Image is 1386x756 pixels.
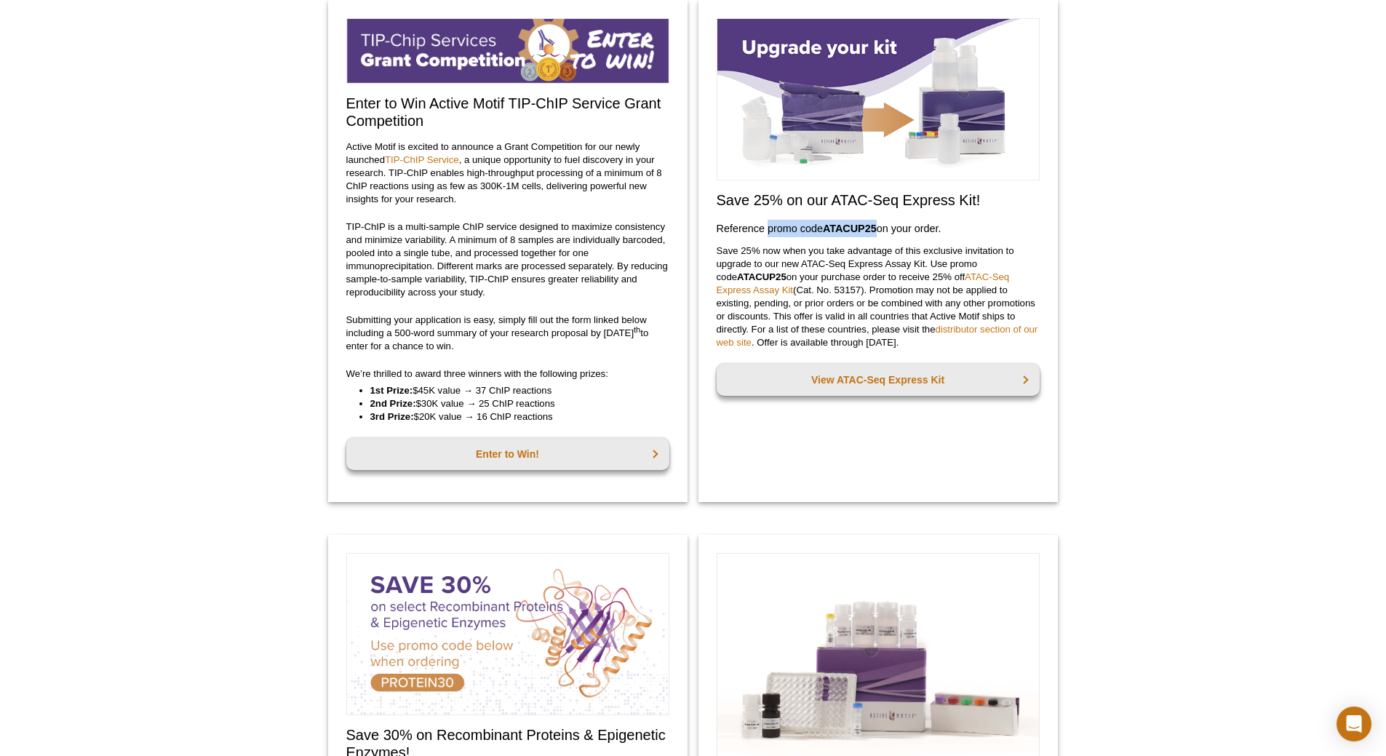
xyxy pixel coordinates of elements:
strong: 1st Prize: [370,385,413,396]
strong: 2nd Prize: [370,398,416,409]
strong: ATACUP25 [737,271,786,282]
a: View ATAC-Seq Express Kit [717,364,1040,396]
p: Save 25% now when you take advantage of this exclusive invitation to upgrade to our new ATAC-Seq ... [717,244,1040,349]
li: $30K value → 25 ChIP reactions [370,397,655,410]
strong: 3rd Prize: [370,411,414,422]
h2: Enter to Win Active Motif TIP-ChIP Service Grant Competition [346,95,669,130]
p: TIP-ChIP is a multi-sample ChIP service designed to maximize consistency and minimize variability... [346,220,669,299]
li: $20K value → 16 ChIP reactions [370,410,655,423]
h2: Save 25% on our ATAC-Seq Express Kit! [717,191,1040,209]
div: Open Intercom Messenger [1337,707,1371,741]
strong: ATACUP25 [823,223,877,234]
a: TIP-ChIP Service [385,154,459,165]
p: Submitting your application is easy, simply fill out the form linked below including a 500-word s... [346,314,669,353]
img: Save on ATAC-Seq Express Assay Kit [717,18,1040,180]
img: TIP-ChIP Service Grant Competition [346,18,669,84]
p: We’re thrilled to award three winners with the following prizes: [346,367,669,381]
li: $45K value → 37 ChIP reactions [370,384,655,397]
img: Save on Recombinant Proteins and Enzymes [346,553,669,715]
p: Active Motif is excited to announce a Grant Competition for our newly launched , a unique opportu... [346,140,669,206]
h3: Reference promo code on your order. [717,220,1040,237]
a: Enter to Win! [346,438,669,470]
sup: th [634,325,640,333]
